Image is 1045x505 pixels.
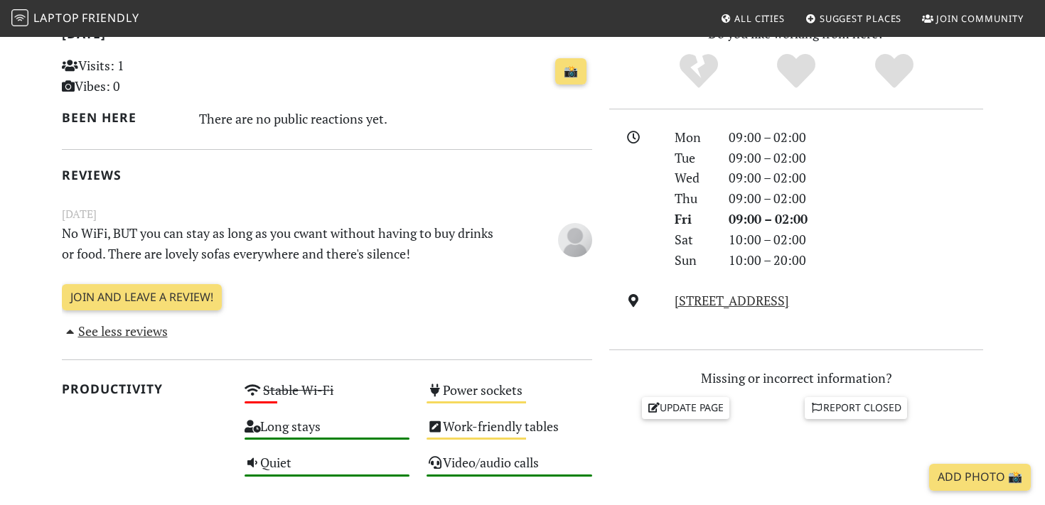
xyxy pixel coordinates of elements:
a: Suggest Places [800,6,908,31]
h2: Been here [62,110,182,125]
div: 10:00 – 02:00 [720,229,992,250]
a: [STREET_ADDRESS] [675,292,789,309]
span: Friendly [82,10,139,26]
a: 📸 [555,58,586,85]
h2: Reviews [62,168,592,183]
div: 09:00 – 02:00 [720,188,992,209]
a: Update page [642,397,730,418]
div: 09:00 – 02:00 [720,168,992,188]
img: blank-535327c66bd565773addf3077783bbfce4b00ec00e9fd257753287c682c7fa38.png [558,223,592,257]
div: Quiet [236,451,419,487]
s: Stable Wi-Fi [263,381,333,398]
span: Suggest Places [820,12,902,25]
p: Visits: 1 Vibes: 0 [62,55,227,97]
div: Sat [666,229,720,250]
a: All Cities [714,6,791,31]
h2: Productivity [62,381,227,396]
p: No WiFi, BUT you can stay as long as you cwant without having to buy drinks or food. There are lo... [53,223,510,264]
span: All Cities [734,12,785,25]
a: See less reviews [62,322,168,340]
div: Tue [666,148,720,168]
div: Sun [666,250,720,271]
div: Long stays [236,415,419,451]
span: Join Community [936,12,1024,25]
div: 10:00 – 20:00 [720,250,992,271]
p: Missing or incorrect information? [609,368,983,389]
div: No [650,52,748,91]
div: Thu [666,188,720,209]
div: Yes [747,52,845,91]
div: Definitely! [845,52,943,91]
a: Add Photo 📸 [929,464,1031,491]
div: Video/audio calls [418,451,601,487]
small: [DATE] [53,205,601,223]
div: Work-friendly tables [418,415,601,451]
div: Power sockets [418,379,601,415]
div: 09:00 – 02:00 [720,209,992,229]
div: Fri [666,209,720,229]
a: Report closed [805,397,907,418]
div: 09:00 – 02:00 [720,148,992,168]
img: LaptopFriendly [11,9,28,26]
span: Laptop [33,10,80,26]
div: There are no public reactions yet. [199,107,593,130]
div: Mon [666,127,720,148]
a: Join and leave a review! [62,284,222,311]
a: Join Community [916,6,1029,31]
a: LaptopFriendly LaptopFriendly [11,6,139,31]
span: Anonymous [558,230,592,247]
div: Wed [666,168,720,188]
div: 09:00 – 02:00 [720,127,992,148]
